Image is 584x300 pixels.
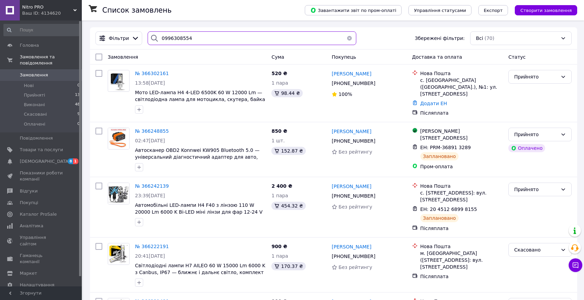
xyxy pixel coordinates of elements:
[332,128,371,135] a: [PERSON_NAME]
[420,128,503,134] div: [PERSON_NAME]
[420,273,503,280] div: Післяплата
[135,128,169,134] a: № 366248855
[20,170,63,182] span: Показники роботи компанії
[514,186,558,193] div: Прийнято
[420,189,503,203] div: с. [STREET_ADDRESS]: вул. [STREET_ADDRESS]
[408,5,471,15] button: Управління статусами
[330,252,377,261] div: [PHONE_NUMBER]
[20,54,82,66] span: Замовлення та повідомлення
[415,35,465,42] span: Збережені фільтри:
[332,184,371,189] span: [PERSON_NAME]
[20,234,63,247] span: Управління сайтом
[20,223,43,229] span: Аналітика
[476,35,483,42] span: Всі
[108,243,130,265] a: Фото товару
[414,8,466,13] span: Управління статусами
[330,78,377,88] div: [PHONE_NUMBER]
[420,243,503,250] div: Нова Пошта
[569,258,582,272] button: Чат з покупцем
[135,183,169,189] a: № 366242139
[3,24,80,36] input: Пошук
[420,101,447,106] a: Додати ЕН
[330,136,377,146] div: [PHONE_NUMBER]
[514,246,558,254] div: Скасовано
[271,89,302,97] div: 98.44 ₴
[420,225,503,232] div: Післяплата
[332,71,371,76] span: [PERSON_NAME]
[484,8,503,13] span: Експорт
[20,211,57,217] span: Каталог ProSale
[135,202,263,222] a: Автомобільні LED-лампи H4 F40 з лінзою 110 W 20000 Lm 6000 K Bi-LED міні лінзи для фар 12-24 V (п...
[135,71,169,76] a: № 366302161
[420,70,503,77] div: Нова Пошта
[420,110,503,116] div: Післяплата
[20,135,53,141] span: Повідомлення
[68,158,73,164] span: 8
[24,102,45,108] span: Виконані
[271,253,288,259] span: 1 пара
[420,214,459,222] div: Заплановано
[332,54,356,60] span: Покупець
[22,4,73,10] span: Nitro PRO
[20,188,38,194] span: Відгуки
[20,270,37,276] span: Маркет
[24,111,47,117] span: Скасовані
[271,71,287,76] span: 520 ₴
[508,54,526,60] span: Статус
[77,83,80,89] span: 0
[135,244,169,249] a: № 366222191
[20,282,55,288] span: Налаштування
[135,138,165,143] span: 02:47[DATE]
[520,8,572,13] span: Створити замовлення
[73,158,78,164] span: 1
[108,54,138,60] span: Замовлення
[420,250,503,270] div: м. [GEOGRAPHIC_DATA] ([STREET_ADDRESS]: вул. [STREET_ADDRESS]
[109,35,129,42] span: Фільтри
[108,70,130,92] a: Фото товару
[332,244,371,249] span: [PERSON_NAME]
[332,183,371,190] a: [PERSON_NAME]
[24,92,45,98] span: Прийняті
[109,70,129,91] img: Фото товару
[271,202,305,210] div: 454.32 ₴
[135,80,165,86] span: 13:58[DATE]
[108,128,130,149] a: Фото товару
[420,152,459,160] div: Заплановано
[514,131,558,138] div: Прийнято
[77,111,80,117] span: 9
[420,77,503,97] div: с. [GEOGRAPHIC_DATA] ([GEOGRAPHIC_DATA].), №1: ул. [STREET_ADDRESS]
[20,147,63,153] span: Товари та послуги
[332,129,371,134] span: [PERSON_NAME]
[412,54,462,60] span: Доставка та оплата
[135,193,165,198] span: 23:39[DATE]
[420,206,477,212] span: ЕН: 20 4512 6899 8155
[271,147,305,155] div: 152.87 ₴
[77,121,80,127] span: 0
[24,83,34,89] span: Нові
[135,263,265,282] a: Світлодіодні лампи H7 AILEO 60 W 15000 Lm 6000 K з Canbus, IP67 — ближнє і дальнє світло, комплек...
[339,204,372,210] span: Без рейтингу
[508,144,545,152] div: Оплачено
[271,183,292,189] span: 2 400 ₴
[271,193,288,198] span: 1 пара
[75,92,80,98] span: 13
[135,90,265,102] a: Мото LED-лампа H4 4-LED 6500K 60 W 12000 Lm — світлодіодна лампа для мотоцикла, скутера, байка
[271,262,305,270] div: 170.37 ₴
[135,147,259,167] a: Автосканер OBD2 Konnwei KW905 Bluetooth 5.0 — універсальний діагностичний адаптер для авто, підтр...
[478,5,508,15] button: Експорт
[484,35,494,41] span: (70)
[20,42,39,48] span: Головна
[20,253,63,265] span: Гаманець компанії
[508,7,577,13] a: Створити замовлення
[420,163,503,170] div: Пром-оплата
[271,54,284,60] span: Cума
[108,243,129,265] img: Фото товару
[514,73,558,81] div: Прийнято
[148,31,356,45] input: Пошук за номером замовлення, ПІБ покупця, номером телефону, Email, номером накладної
